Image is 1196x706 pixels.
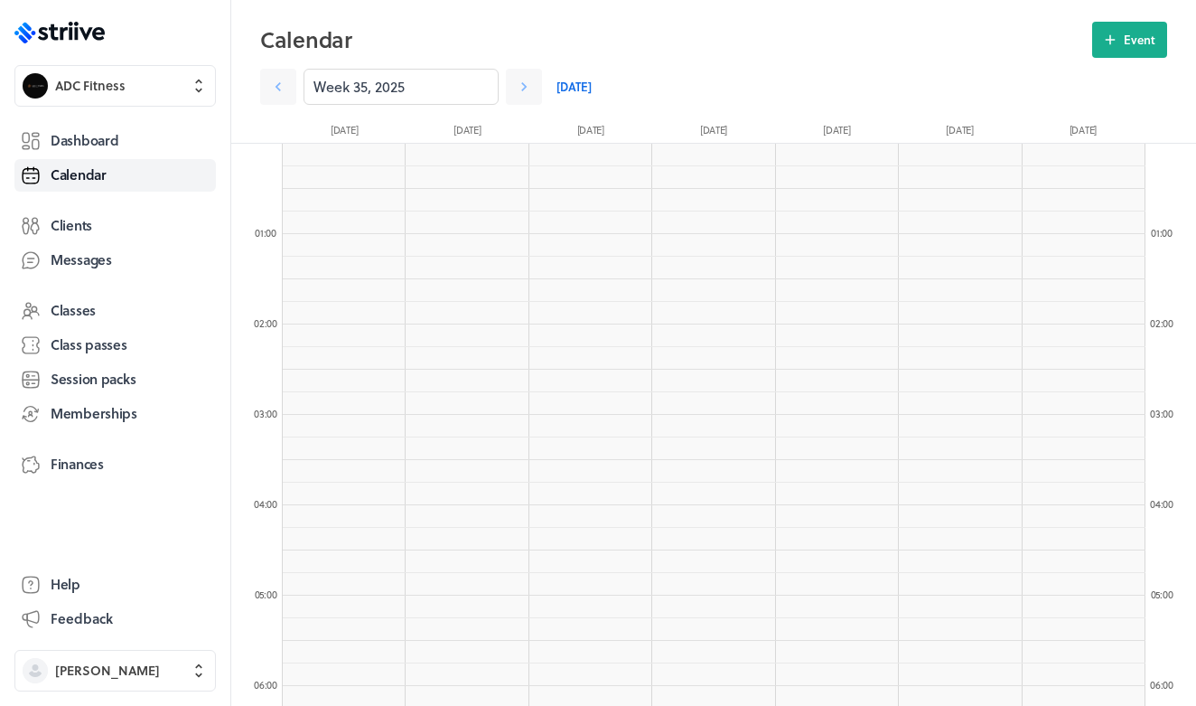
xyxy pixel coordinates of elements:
span: :00 [265,406,277,421]
span: [PERSON_NAME] [55,662,160,680]
button: Event [1092,22,1167,58]
span: :00 [1160,225,1173,240]
div: 06 [248,678,284,692]
button: Feedback [14,603,216,635]
a: Memberships [14,398,216,430]
span: Help [51,575,80,594]
div: [DATE] [775,123,898,143]
span: Session packs [51,370,135,389]
div: [DATE] [406,123,528,143]
a: Session packs [14,363,216,396]
div: 02 [248,316,284,330]
a: Finances [14,448,216,481]
span: Class passes [51,335,127,354]
button: ADC FitnessADC Fitness [14,65,216,107]
div: 01 [248,226,284,240]
div: [DATE] [652,123,775,143]
span: Event [1124,32,1155,48]
div: 04 [1144,497,1180,511]
div: [DATE] [1022,123,1145,143]
a: Help [14,569,216,601]
span: :00 [1160,587,1173,602]
a: Class passes [14,329,216,362]
span: :00 [1161,315,1173,331]
div: 03 [1144,407,1180,420]
span: Calendar [51,165,107,184]
div: 03 [248,407,284,420]
a: Classes [14,295,216,327]
span: Messages [51,250,112,269]
a: Messages [14,244,216,277]
a: Dashboard [14,125,216,157]
div: [DATE] [529,123,652,143]
button: [PERSON_NAME] [14,650,216,692]
div: 05 [1144,588,1180,601]
span: Dashboard [51,131,118,150]
a: Calendar [14,159,216,192]
span: :00 [264,225,276,240]
a: [DATE] [556,69,592,105]
div: 04 [248,497,284,511]
span: Clients [51,216,92,235]
span: :00 [265,677,277,692]
span: :00 [265,315,277,331]
div: 02 [1144,316,1180,330]
span: :00 [264,587,276,602]
span: :00 [1161,496,1173,512]
span: Classes [51,301,96,320]
a: Clients [14,210,216,242]
span: Feedback [51,609,113,628]
span: Finances [51,455,104,474]
div: [DATE] [898,123,1021,143]
span: :00 [265,496,277,512]
span: Memberships [51,404,137,423]
h2: Calendar [260,22,1092,58]
img: ADC Fitness [23,73,48,99]
div: 01 [1144,226,1180,240]
input: YYYY-M-D [304,69,499,105]
div: 05 [248,588,284,601]
iframe: gist-messenger-bubble-iframe [1144,654,1187,697]
span: :00 [1161,406,1173,421]
div: [DATE] [283,123,406,143]
span: ADC Fitness [55,77,126,95]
